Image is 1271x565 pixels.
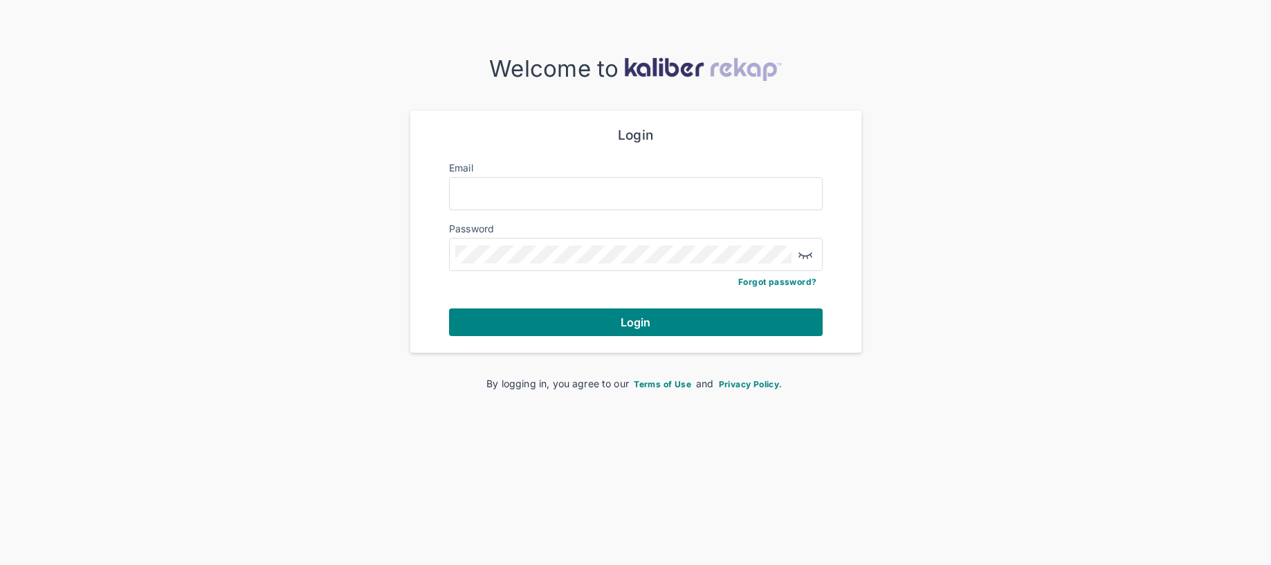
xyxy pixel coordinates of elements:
span: Login [621,315,651,329]
span: Privacy Policy. [719,379,783,389]
label: Email [449,162,473,174]
img: kaliber-logo [624,57,782,81]
a: Forgot password? [738,277,816,287]
img: eye-closed.fa43b6e4.svg [797,246,814,263]
button: Login [449,308,823,336]
label: Password [449,223,495,234]
a: Privacy Policy. [717,378,785,389]
div: Login [449,127,823,144]
a: Terms of Use [632,378,693,389]
span: Terms of Use [634,379,691,389]
div: By logging in, you agree to our and [432,376,839,391]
